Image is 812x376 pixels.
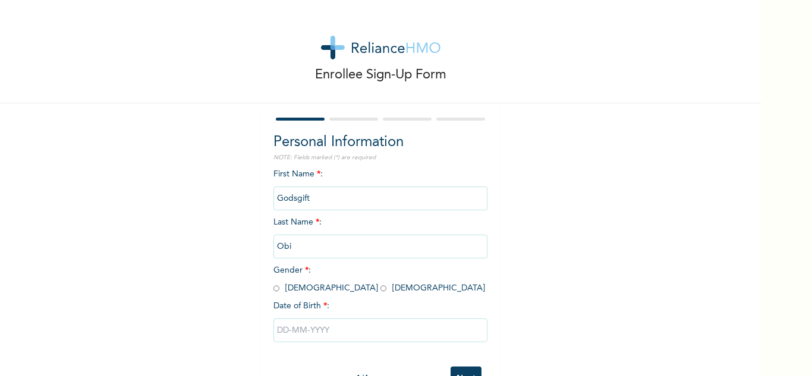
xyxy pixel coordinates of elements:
[273,266,485,292] span: Gender : [DEMOGRAPHIC_DATA] [DEMOGRAPHIC_DATA]
[273,170,487,203] span: First Name :
[273,235,487,258] input: Enter your last name
[273,153,487,162] p: NOTE: Fields marked (*) are required
[321,36,440,59] img: logo
[273,132,487,153] h2: Personal Information
[273,318,487,342] input: DD-MM-YYYY
[273,218,487,251] span: Last Name :
[273,300,329,312] span: Date of Birth :
[273,187,487,210] input: Enter your first name
[315,65,446,85] p: Enrollee Sign-Up Form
